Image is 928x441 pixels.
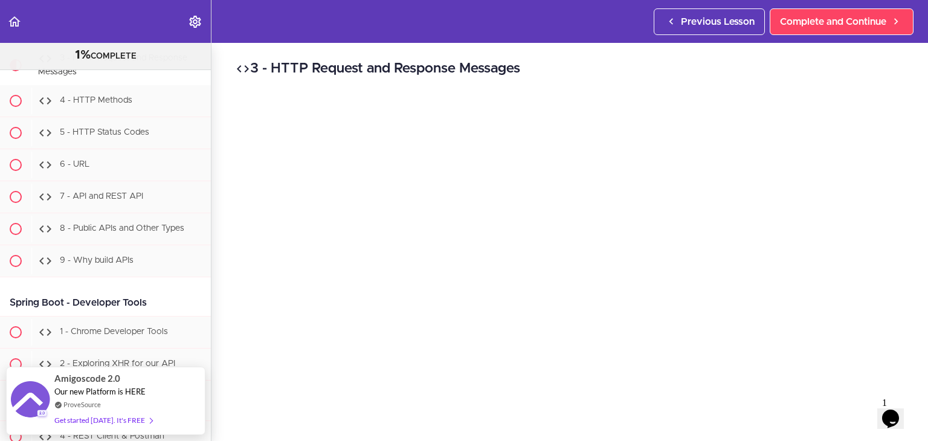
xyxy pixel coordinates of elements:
[54,413,152,427] div: Get started [DATE]. It's FREE
[780,14,886,29] span: Complete and Continue
[60,224,184,233] span: 8 - Public APIs and Other Types
[681,14,755,29] span: Previous Lesson
[60,432,164,440] span: 4 - REST Client & Postman
[877,393,916,429] iframe: chat widget
[11,381,50,420] img: provesource social proof notification image
[7,14,22,29] svg: Back to course curriculum
[54,387,146,396] span: Our new Platform is HERE
[770,8,913,35] a: Complete and Continue
[188,14,202,29] svg: Settings Menu
[60,96,132,105] span: 4 - HTTP Methods
[60,256,134,265] span: 9 - Why build APIs
[654,8,765,35] a: Previous Lesson
[75,49,91,61] span: 1%
[15,48,196,63] div: COMPLETE
[60,160,89,169] span: 6 - URL
[60,359,175,368] span: 2 - Exploring XHR for our API
[60,128,149,137] span: 5 - HTTP Status Codes
[63,399,101,410] a: ProveSource
[60,327,168,336] span: 1 - Chrome Developer Tools
[236,59,904,79] h2: 3 - HTTP Request and Response Messages
[54,372,120,385] span: Amigoscode 2.0
[60,192,143,201] span: 7 - API and REST API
